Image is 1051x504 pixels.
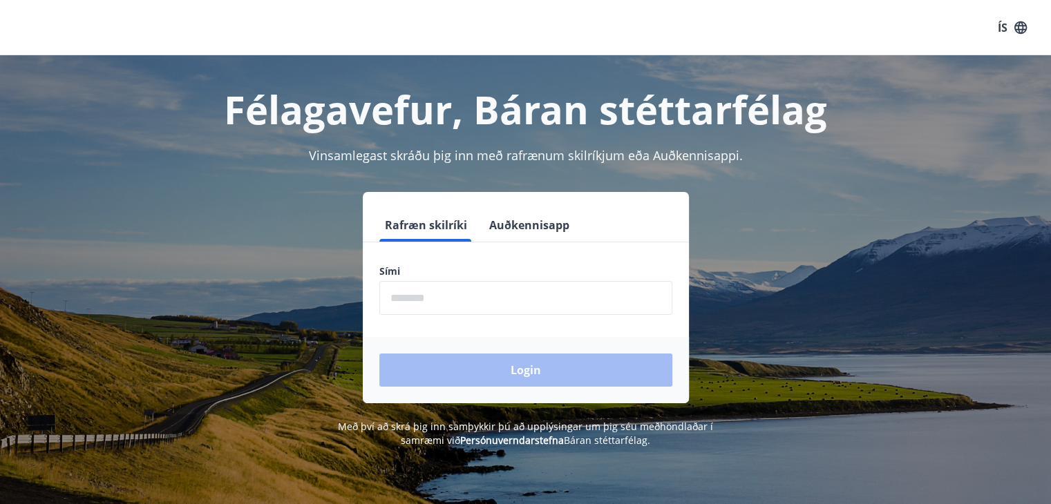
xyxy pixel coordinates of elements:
button: Rafræn skilríki [379,209,473,242]
h1: Félagavefur, Báran stéttarfélag [45,83,1007,135]
span: Vinsamlegast skráðu þig inn með rafrænum skilríkjum eða Auðkennisappi. [309,147,743,164]
label: Sími [379,264,672,278]
a: Persónuverndarstefna [460,434,564,447]
button: ÍS [990,15,1034,40]
button: Auðkennisapp [484,209,575,242]
span: Með því að skrá þig inn samþykkir þú að upplýsingar um þig séu meðhöndlaðar í samræmi við Báran s... [338,420,713,447]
